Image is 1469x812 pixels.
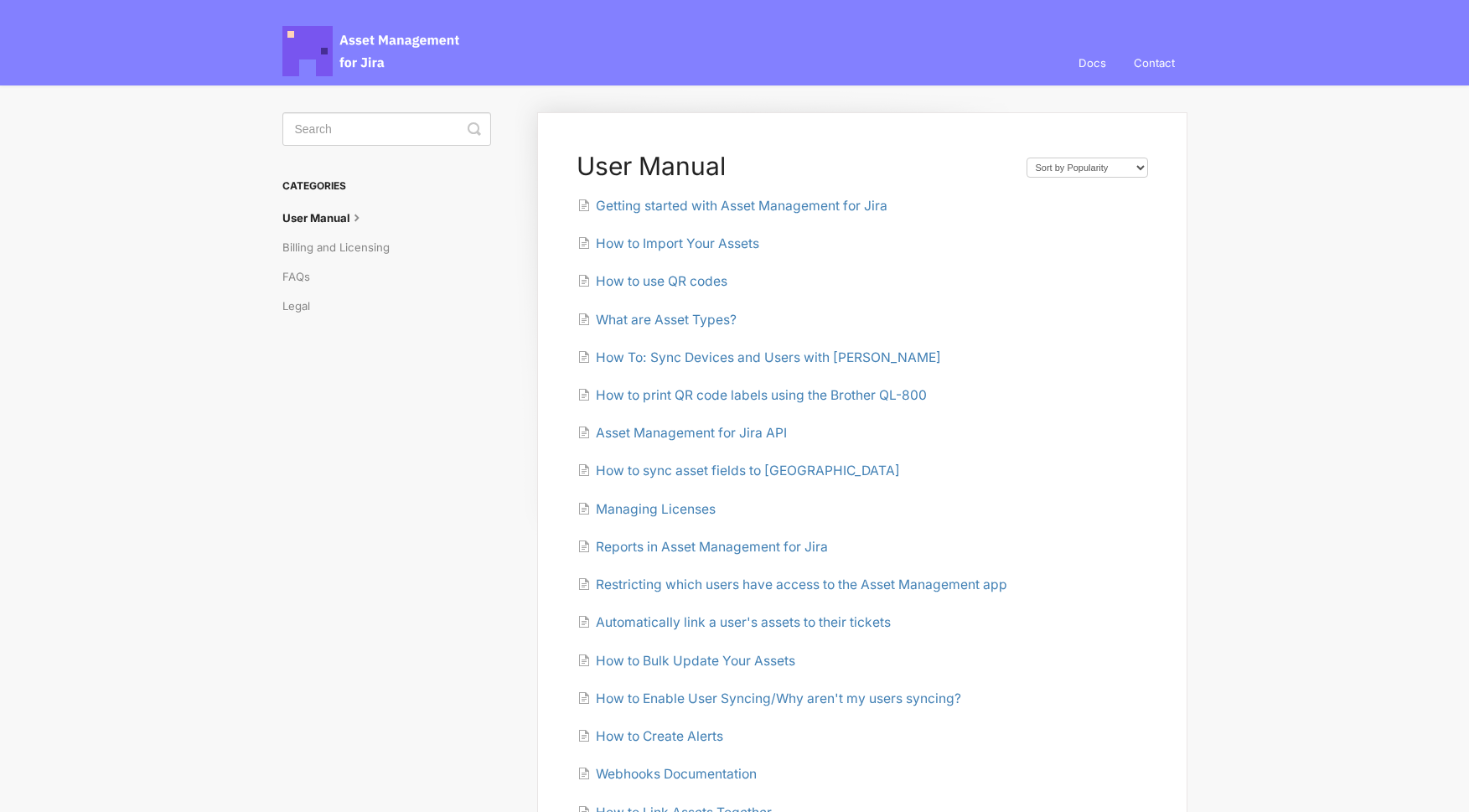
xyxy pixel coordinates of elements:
a: Webhooks Documentation [577,766,757,782]
a: How to Create Alerts [577,728,723,744]
span: Webhooks Documentation [596,766,757,782]
span: How To: Sync Devices and Users with [PERSON_NAME] [596,349,941,365]
span: How to use QR codes [596,273,727,289]
a: Billing and Licensing [282,234,402,261]
a: How to Import Your Assets [577,235,759,251]
a: What are Asset Types? [577,312,737,328]
span: How to sync asset fields to [GEOGRAPHIC_DATA] [596,463,900,478]
span: Getting started with Asset Management for Jira [596,198,887,214]
a: User Manual [282,204,378,231]
a: Managing Licenses [577,501,716,517]
span: Automatically link a user's assets to their tickets [596,614,891,630]
span: How to Bulk Update Your Assets [596,653,795,669]
a: How to print QR code labels using the Brother QL-800 [577,387,927,403]
a: How to Bulk Update Your Assets [577,653,795,669]
input: Search [282,112,491,146]
span: Asset Management for Jira API [596,425,787,441]
a: Contact [1121,40,1187,85]
span: How to Import Your Assets [596,235,759,251]
a: FAQs [282,263,323,290]
a: Docs [1066,40,1119,85]
span: How to Enable User Syncing/Why aren't my users syncing? [596,690,961,706]
a: Legal [282,292,323,319]
a: Automatically link a user's assets to their tickets [577,614,891,630]
a: How to sync asset fields to [GEOGRAPHIC_DATA] [577,463,900,478]
span: How to print QR code labels using the Brother QL-800 [596,387,927,403]
span: Reports in Asset Management for Jira [596,539,828,555]
a: How To: Sync Devices and Users with [PERSON_NAME] [577,349,941,365]
span: How to Create Alerts [596,728,723,744]
h1: User Manual [577,151,1009,181]
span: Asset Management for Jira Docs [282,26,462,76]
a: How to use QR codes [577,273,727,289]
a: Reports in Asset Management for Jira [577,539,828,555]
span: What are Asset Types? [596,312,737,328]
span: Restricting which users have access to the Asset Management app [596,577,1007,592]
a: How to Enable User Syncing/Why aren't my users syncing? [577,690,961,706]
span: Managing Licenses [596,501,716,517]
a: Asset Management for Jira API [577,425,787,441]
a: Restricting which users have access to the Asset Management app [577,577,1007,592]
a: Getting started with Asset Management for Jira [577,198,887,214]
h3: Categories [282,171,491,201]
select: Page reloads on selection [1027,158,1148,178]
